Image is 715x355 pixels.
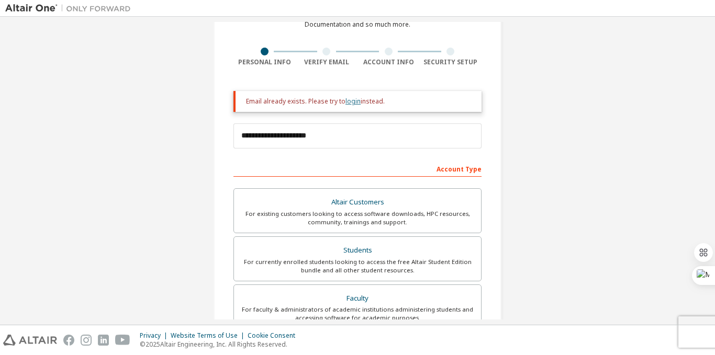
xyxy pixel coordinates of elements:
div: Personal Info [233,58,296,66]
div: Verify Email [296,58,358,66]
img: youtube.svg [115,335,130,346]
img: linkedin.svg [98,335,109,346]
div: For existing customers looking to access software downloads, HPC resources, community, trainings ... [240,210,475,226]
div: Altair Customers [240,195,475,210]
div: Security Setup [420,58,482,66]
img: altair_logo.svg [3,335,57,346]
div: For faculty & administrators of academic institutions administering students and accessing softwa... [240,305,475,322]
div: Account Type [233,160,482,177]
p: © 2025 Altair Engineering, Inc. All Rights Reserved. [140,340,301,349]
div: Website Terms of Use [171,331,248,340]
div: Email already exists. Please try to instead. [246,97,473,106]
img: instagram.svg [81,335,92,346]
div: Faculty [240,291,475,306]
img: Altair One [5,3,136,14]
div: For currently enrolled students looking to access the free Altair Student Edition bundle and all ... [240,258,475,274]
img: facebook.svg [63,335,74,346]
div: Account Info [357,58,420,66]
div: Students [240,243,475,258]
a: login [345,97,361,106]
div: Privacy [140,331,171,340]
div: Cookie Consent [248,331,301,340]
